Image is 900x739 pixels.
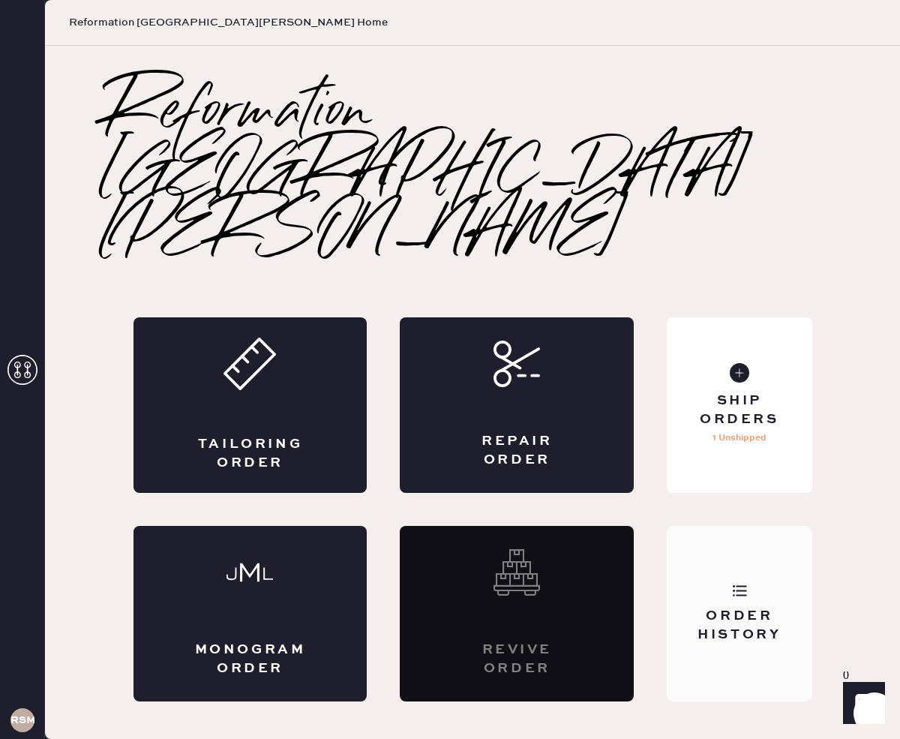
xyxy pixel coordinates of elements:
[829,671,893,736] iframe: Front Chat
[712,429,766,447] p: 1 Unshipped
[193,641,307,678] div: Monogram Order
[105,83,840,263] h2: Reformation [GEOGRAPHIC_DATA][PERSON_NAME]
[400,526,634,701] div: Interested? Contact us at care@hemster.co
[460,432,574,470] div: Repair Order
[69,15,388,30] span: Reformation [GEOGRAPHIC_DATA][PERSON_NAME] Home
[193,435,307,473] div: Tailoring Order
[679,607,799,644] div: Order History
[679,392,799,429] div: Ship Orders
[460,641,574,678] div: Revive order
[10,715,34,725] h3: RSMA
